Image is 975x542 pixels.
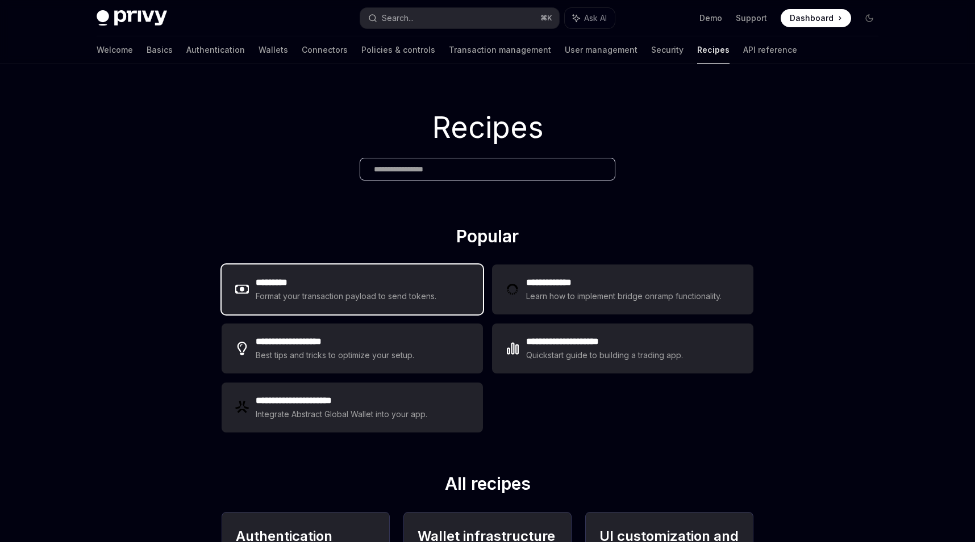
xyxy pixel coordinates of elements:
button: Toggle dark mode [860,9,878,27]
div: Learn how to implement bridge onramp functionality. [526,289,725,303]
a: Basics [147,36,173,64]
div: Best tips and tricks to optimize your setup. [256,348,416,362]
a: Dashboard [781,9,851,27]
button: Ask AI [565,8,615,28]
span: ⌘ K [540,14,552,23]
a: Authentication [186,36,245,64]
span: Ask AI [584,12,607,24]
span: Dashboard [790,12,834,24]
div: Search... [382,11,414,25]
button: Search...⌘K [360,8,559,28]
a: Connectors [302,36,348,64]
a: Demo [699,12,722,24]
a: API reference [743,36,797,64]
a: Transaction management [449,36,551,64]
div: Quickstart guide to building a trading app. [526,348,684,362]
img: dark logo [97,10,167,26]
a: Recipes [697,36,730,64]
a: **** ****Format your transaction payload to send tokens. [222,264,483,314]
a: Policies & controls [361,36,435,64]
a: Security [651,36,684,64]
a: Support [736,12,767,24]
div: Format your transaction payload to send tokens. [256,289,437,303]
a: **** **** ***Learn how to implement bridge onramp functionality. [492,264,753,314]
a: User management [565,36,637,64]
a: Wallets [259,36,288,64]
h2: All recipes [222,473,753,498]
a: Welcome [97,36,133,64]
h2: Popular [222,226,753,251]
div: Integrate Abstract Global Wallet into your app. [256,407,428,421]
